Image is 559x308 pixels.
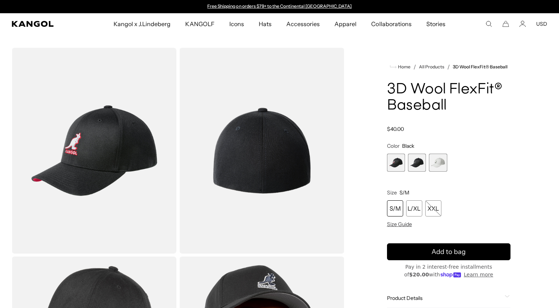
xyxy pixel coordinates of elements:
[419,64,444,69] a: All Products
[502,21,509,27] button: Cart
[106,13,178,35] a: Kangol x J.Lindeberg
[399,189,409,196] span: S/M
[179,48,344,254] img: color-black
[387,200,403,216] div: S/M
[429,154,447,172] div: 3 of 3
[204,4,355,10] div: Announcement
[251,13,279,35] a: Hats
[178,13,222,35] a: KANGOLF
[453,64,508,69] a: 3D Wool FlexFit® Baseball
[408,154,426,172] label: Black/Black
[425,200,441,216] div: XXL
[519,21,526,27] a: Account
[12,48,176,254] img: color-black
[429,154,447,172] label: White/Black
[536,21,547,27] button: USD
[390,64,411,70] a: Home
[387,126,404,132] span: $40.00
[387,221,412,228] span: Size Guide
[387,154,405,172] label: Black
[114,13,171,35] span: Kangol x J.Lindeberg
[387,189,397,196] span: Size
[397,64,411,69] span: Home
[222,13,251,35] a: Icons
[402,143,414,149] span: Black
[185,13,214,35] span: KANGOLF
[431,247,466,257] span: Add to bag
[411,62,416,71] li: /
[207,3,352,9] a: Free Shipping on orders $79+ to the Continental [GEOGRAPHIC_DATA]
[12,21,75,27] a: Kangol
[286,13,320,35] span: Accessories
[408,154,426,172] div: 2 of 3
[406,200,422,216] div: L/XL
[387,243,510,260] button: Add to bag
[364,13,419,35] a: Collaborations
[204,4,355,10] slideshow-component: Announcement bar
[229,13,244,35] span: Icons
[327,13,364,35] a: Apparel
[387,295,502,301] span: Product Details
[334,13,356,35] span: Apparel
[426,13,445,35] span: Stories
[204,4,355,10] div: 1 of 2
[387,154,405,172] div: 1 of 3
[485,21,492,27] summary: Search here
[387,82,510,114] h1: 3D Wool FlexFit® Baseball
[371,13,411,35] span: Collaborations
[279,13,327,35] a: Accessories
[259,13,272,35] span: Hats
[419,13,453,35] a: Stories
[387,143,399,149] span: Color
[387,62,510,71] nav: breadcrumbs
[444,62,450,71] li: /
